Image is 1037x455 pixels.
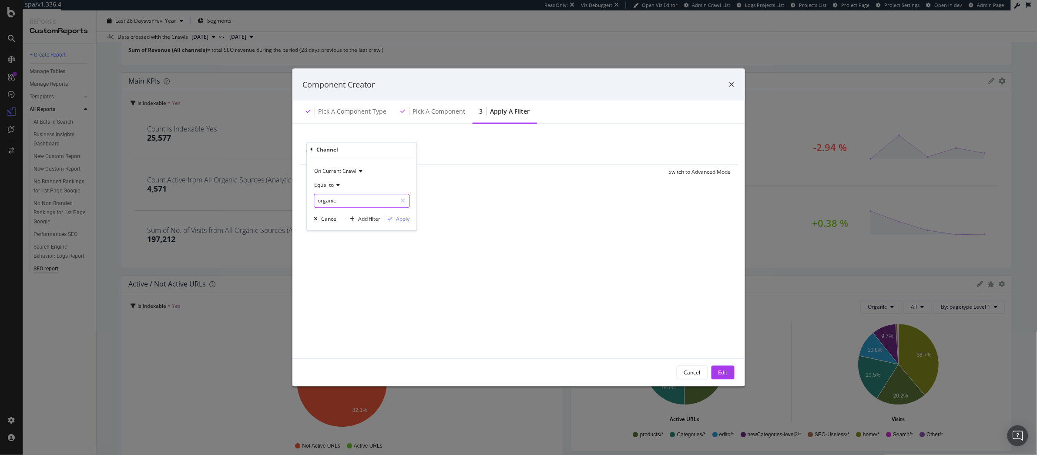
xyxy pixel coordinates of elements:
[677,366,708,380] button: Cancel
[321,215,338,222] div: Cancel
[665,165,731,179] button: Switch to Advanced Mode
[292,68,745,387] div: modal
[319,107,387,116] div: Pick a Component type
[711,366,735,380] button: Edit
[684,369,701,376] div: Cancel
[384,215,409,223] button: Apply
[346,215,380,223] button: Add filter
[396,215,409,222] div: Apply
[310,215,338,223] button: Cancel
[729,79,735,90] div: times
[316,146,338,153] div: Channel
[314,181,334,189] span: Equal to
[314,167,356,175] span: On Current Crawl
[480,107,483,116] div: 3
[718,369,728,376] div: Edit
[303,79,375,90] div: Component Creator
[1007,425,1028,446] div: Open Intercom Messenger
[413,107,466,116] div: Pick a Component
[669,168,731,175] div: Switch to Advanced Mode
[490,107,530,116] div: Apply a Filter
[358,215,380,222] div: Add filter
